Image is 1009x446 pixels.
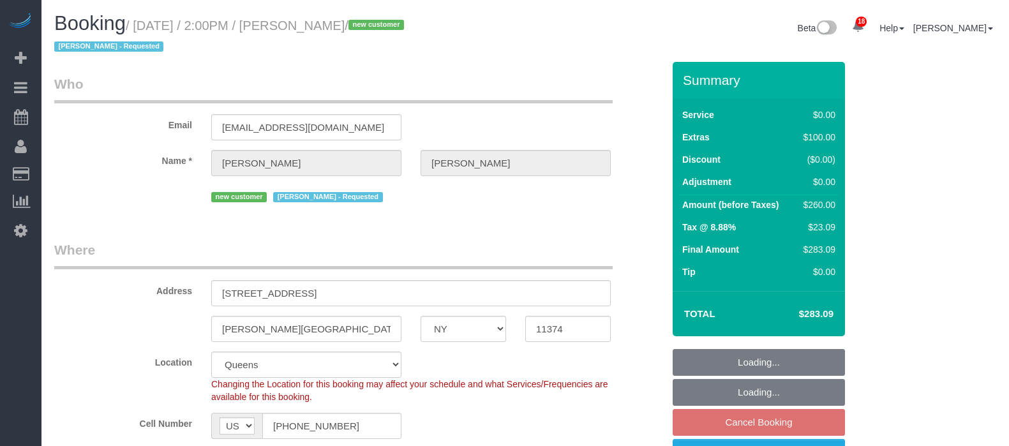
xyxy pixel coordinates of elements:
span: new customer [348,20,404,30]
input: Last Name [421,150,611,176]
input: Cell Number [262,413,401,439]
a: 18 [846,13,871,41]
input: First Name [211,150,401,176]
a: Beta [798,23,837,33]
label: Email [45,114,202,131]
div: $260.00 [798,198,835,211]
small: / [DATE] / 2:00PM / [PERSON_NAME] [54,19,408,54]
h4: $283.09 [761,309,833,320]
strong: Total [684,308,715,319]
div: $0.00 [798,265,835,278]
label: Amount (before Taxes) [682,198,779,211]
span: new customer [211,192,267,202]
legend: Where [54,241,613,269]
span: 18 [856,17,867,27]
span: Booking [54,12,126,34]
label: Cell Number [45,413,202,430]
legend: Who [54,75,613,103]
label: Location [45,352,202,369]
span: [PERSON_NAME] - Requested [273,192,382,202]
label: Discount [682,153,721,166]
span: Changing the Location for this booking may affect your schedule and what Services/Frequencies are... [211,379,608,402]
label: Tip [682,265,696,278]
label: Extras [682,131,710,144]
label: Final Amount [682,243,739,256]
span: [PERSON_NAME] - Requested [54,41,163,52]
div: $283.09 [798,243,835,256]
input: City [211,316,401,342]
label: Adjustment [682,175,731,188]
div: $100.00 [798,131,835,144]
a: [PERSON_NAME] [913,23,993,33]
input: Email [211,114,401,140]
label: Service [682,108,714,121]
label: Address [45,280,202,297]
input: Zip Code [525,316,611,342]
label: Tax @ 8.88% [682,221,736,234]
div: $0.00 [798,175,835,188]
div: $0.00 [798,108,835,121]
h3: Summary [683,73,839,87]
img: Automaid Logo [8,13,33,31]
div: ($0.00) [798,153,835,166]
img: New interface [816,20,837,37]
a: Help [879,23,904,33]
div: $23.09 [798,221,835,234]
label: Name * [45,150,202,167]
